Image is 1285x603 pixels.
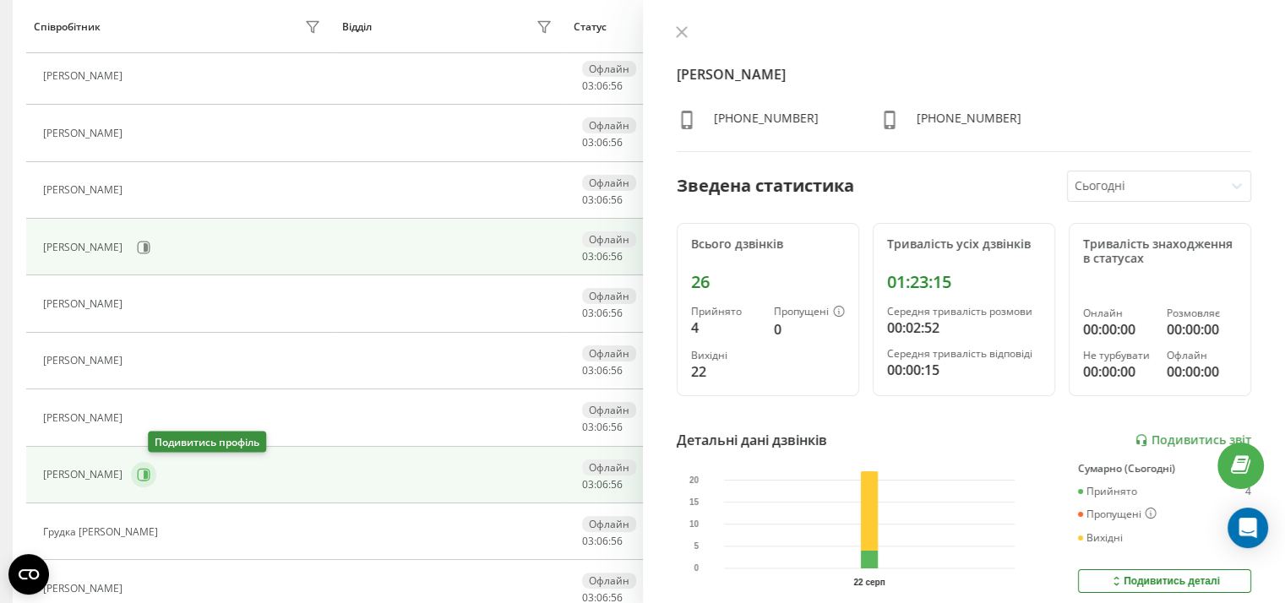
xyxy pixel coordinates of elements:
div: Вихідні [1078,532,1123,544]
div: Відділ [342,21,372,33]
span: 56 [611,534,623,548]
div: [PERSON_NAME] [43,355,127,367]
div: Співробітник [34,21,101,33]
div: : : [582,421,623,433]
span: 03 [582,306,594,320]
div: 0 [774,319,845,340]
div: 00:00:00 [1167,319,1237,340]
div: Детальні дані дзвінків [677,430,827,450]
div: 00:02:52 [887,318,1041,338]
div: Прийнято [691,306,760,318]
div: Грудка [PERSON_NAME] [43,526,162,538]
button: Подивитись деталі [1078,569,1251,593]
text: 5 [694,541,699,551]
span: 56 [611,135,623,149]
text: 20 [689,475,700,485]
div: 22 [691,361,760,382]
div: Офлайн [1167,350,1237,361]
text: 15 [689,497,700,507]
div: Онлайн [1083,307,1153,319]
div: : : [582,137,623,149]
span: 56 [611,79,623,93]
span: 03 [582,249,594,263]
div: 00:00:00 [1167,361,1237,382]
div: [PERSON_NAME] [43,184,127,196]
span: 56 [611,306,623,320]
div: Офлайн [582,175,636,191]
div: Офлайн [582,61,636,77]
span: 06 [596,477,608,492]
div: Прийнято [1078,486,1137,497]
div: [PERSON_NAME] [43,242,127,253]
div: 4 [1245,486,1251,497]
div: [PHONE_NUMBER] [917,110,1021,134]
div: Середня тривалість розмови [887,306,1041,318]
div: Середня тривалість відповіді [887,348,1041,360]
div: [PERSON_NAME] [43,298,127,310]
a: Подивитись звіт [1135,433,1251,448]
div: Тривалість знаходження в статусах [1083,237,1237,266]
span: 56 [611,193,623,207]
div: : : [582,194,623,206]
div: Офлайн [582,459,636,475]
div: Офлайн [582,117,636,133]
span: 06 [596,534,608,548]
div: Сумарно (Сьогодні) [1078,463,1251,475]
div: : : [582,251,623,263]
div: 4 [691,318,760,338]
div: Подивитись профіль [148,432,266,453]
div: [PERSON_NAME] [43,469,127,481]
span: 56 [611,363,623,378]
span: 06 [596,193,608,207]
span: 06 [596,306,608,320]
span: 03 [582,135,594,149]
div: : : [582,80,623,92]
span: 03 [582,363,594,378]
div: Статус [574,21,607,33]
div: 00:00:15 [887,360,1041,380]
div: Офлайн [582,345,636,361]
div: Офлайн [582,288,636,304]
div: Всього дзвінків [691,237,845,252]
div: [PERSON_NAME] [43,70,127,82]
text: 10 [689,519,700,529]
text: 0 [694,564,699,573]
div: : : [582,307,623,319]
span: 06 [596,420,608,434]
div: [PHONE_NUMBER] [714,110,819,134]
div: 00:00:00 [1083,361,1153,382]
span: 03 [582,193,594,207]
div: Пропущені [1078,508,1157,521]
div: : : [582,535,623,547]
div: [PERSON_NAME] [43,128,127,139]
div: [PERSON_NAME] [43,412,127,424]
span: 03 [582,477,594,492]
div: Подивитись деталі [1109,574,1220,588]
span: 06 [596,79,608,93]
span: 56 [611,249,623,263]
span: 06 [596,249,608,263]
div: 00:00:00 [1083,319,1153,340]
div: : : [582,365,623,377]
div: Не турбувати [1083,350,1153,361]
span: 03 [582,79,594,93]
div: Тривалість усіх дзвінків [887,237,1041,252]
div: Open Intercom Messenger [1228,508,1268,548]
button: Open CMP widget [8,554,49,595]
div: Зведена статистика [677,173,854,198]
div: Пропущені [774,306,845,319]
div: [PERSON_NAME] [43,583,127,595]
span: 03 [582,534,594,548]
div: 01:23:15 [887,272,1041,292]
span: 56 [611,420,623,434]
div: Розмовляє [1167,307,1237,319]
div: : : [582,479,623,491]
div: Офлайн [582,231,636,247]
span: 06 [596,363,608,378]
div: Офлайн [582,402,636,418]
div: Офлайн [582,516,636,532]
span: 06 [596,135,608,149]
span: 03 [582,420,594,434]
span: 56 [611,477,623,492]
div: Офлайн [582,573,636,589]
